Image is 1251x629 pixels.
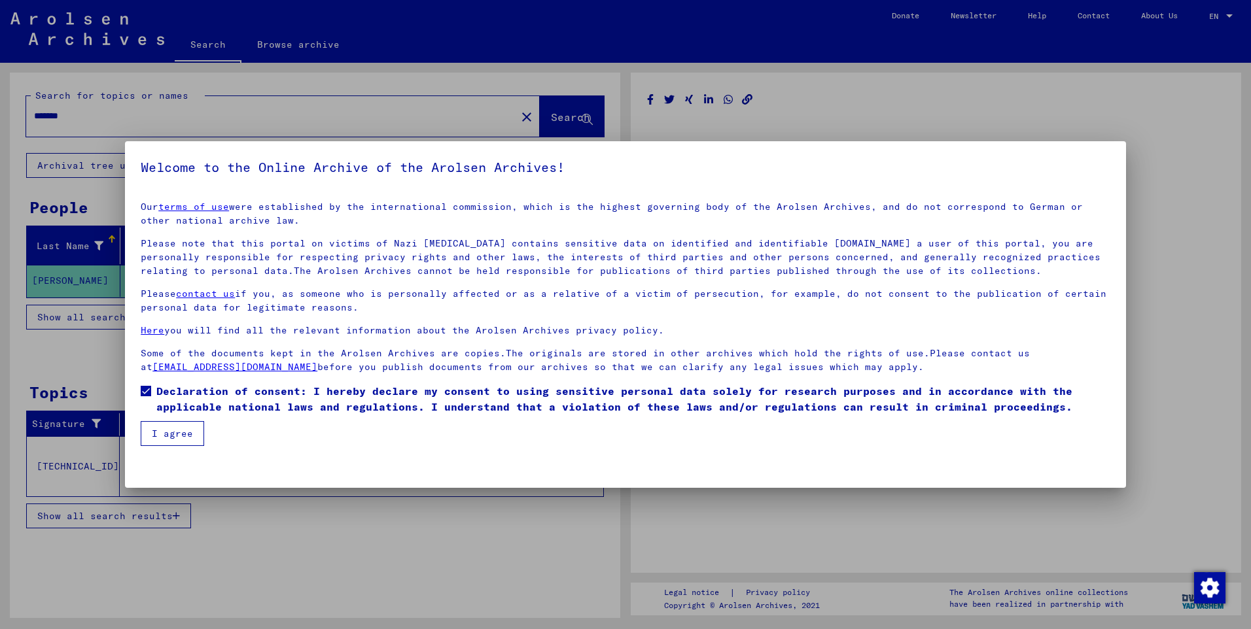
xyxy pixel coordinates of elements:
button: I agree [141,421,204,446]
img: Change consent [1194,572,1225,603]
p: you will find all the relevant information about the Arolsen Archives privacy policy. [141,324,1110,337]
h5: Welcome to the Online Archive of the Arolsen Archives! [141,157,1110,178]
a: terms of use [158,201,229,212]
p: Please note that this portal on victims of Nazi [MEDICAL_DATA] contains sensitive data on identif... [141,237,1110,278]
p: Please if you, as someone who is personally affected or as a relative of a victim of persecution,... [141,287,1110,314]
a: Here [141,324,164,336]
p: Our were established by the international commission, which is the highest governing body of the ... [141,200,1110,228]
a: [EMAIL_ADDRESS][DOMAIN_NAME] [152,361,317,373]
p: Some of the documents kept in the Arolsen Archives are copies.The originals are stored in other a... [141,347,1110,374]
span: Declaration of consent: I hereby declare my consent to using sensitive personal data solely for r... [156,383,1110,415]
a: contact us [176,288,235,299]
